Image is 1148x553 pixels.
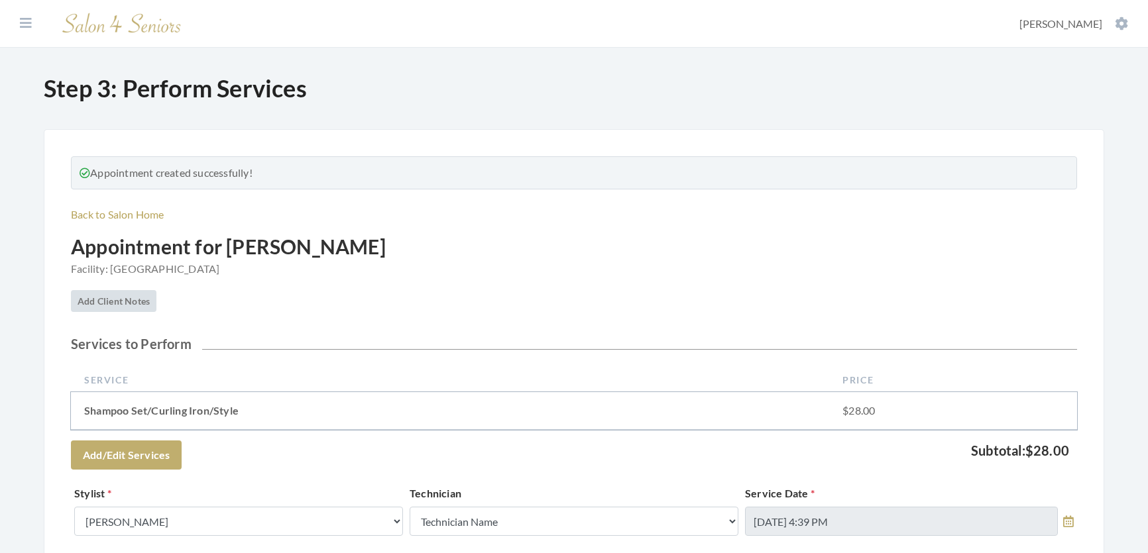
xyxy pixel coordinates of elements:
span: Facility: [GEOGRAPHIC_DATA] [71,261,386,277]
button: [PERSON_NAME] [1015,17,1132,31]
div: Appointment created successfully! [71,156,1077,189]
td: $28.00 [829,392,1077,430]
p: Subtotal: [971,441,1069,460]
th: Service [71,368,829,392]
td: Shampoo Set/Curling Iron/Style [71,392,829,430]
span: $28.00 [1025,442,1069,458]
span: [PERSON_NAME] [1019,17,1102,30]
img: Salon 4 Seniors [56,8,188,39]
a: Add Client Notes [71,290,156,312]
h2: Services to Perform [71,336,1077,352]
a: Back to Salon Home [71,208,164,221]
label: Stylist [74,485,112,501]
label: Service Date [745,485,815,501]
input: Select Date [745,507,1058,536]
a: toggle [1063,512,1074,530]
a: Add/Edit Services [71,440,182,470]
th: Price [829,368,1077,392]
label: Technician [410,485,461,501]
h2: Appointment for [PERSON_NAME] [71,234,386,285]
h1: Step 3: Perform Services [44,74,1104,103]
